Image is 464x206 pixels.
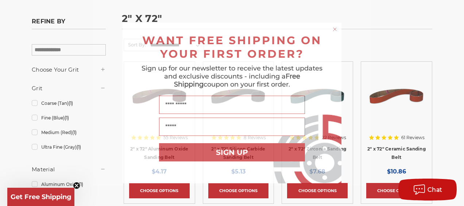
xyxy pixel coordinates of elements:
[142,64,322,88] span: Sign up for our newsletter to receive the latest updates and exclusive discounts - including a co...
[142,34,322,61] span: WANT FREE SHIPPING ON YOUR FIRST ORDER?
[398,179,457,201] button: Chat
[174,72,300,88] span: Free Shipping
[331,26,339,33] button: Close dialog
[159,143,305,161] button: SIGN UP
[428,186,442,193] span: Chat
